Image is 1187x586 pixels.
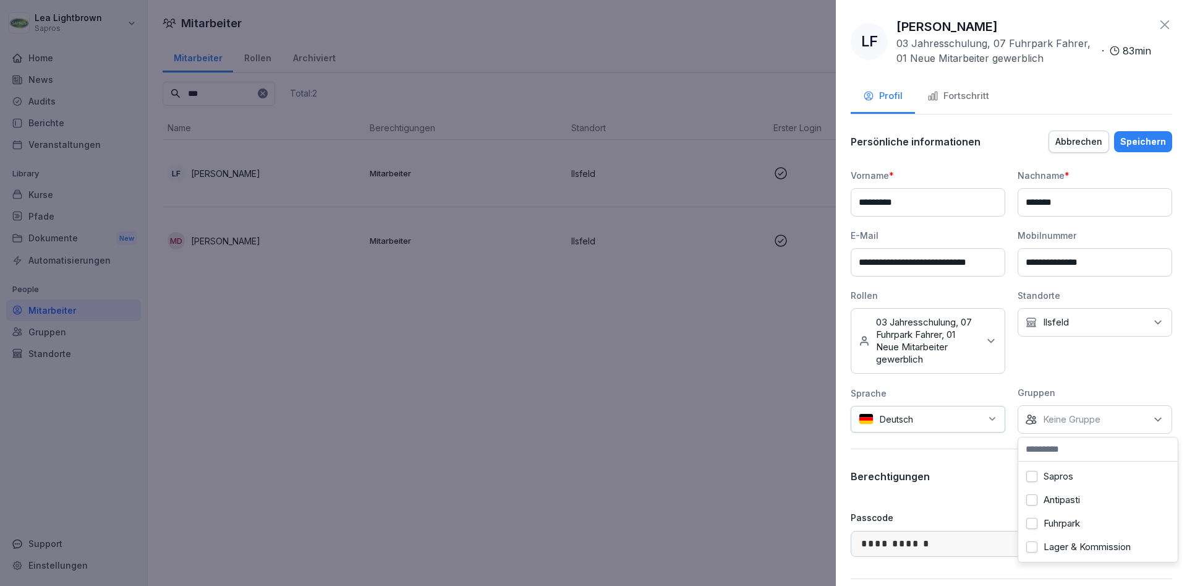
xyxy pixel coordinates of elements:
[1018,229,1172,242] div: Mobilnummer
[1043,413,1100,426] p: Keine Gruppe
[1018,386,1172,399] div: Gruppen
[851,136,981,148] p: Persönliche informationen
[896,36,1151,66] div: ·
[876,316,979,366] p: 03 Jahresschulung, 07 Fuhrpark Fahrer, 01 Neue Mitarbeiter gewerblich
[851,289,1005,302] div: Rollen
[1044,494,1080,506] label: Antipasti
[1044,518,1080,529] label: Fuhrpark
[1018,169,1172,182] div: Nachname
[1123,43,1151,58] p: 83 min
[851,229,1005,242] div: E-Mail
[896,36,1097,66] p: 03 Jahresschulung, 07 Fuhrpark Fahrer, 01 Neue Mitarbeiter gewerblich
[851,387,1005,400] div: Sprache
[1018,289,1172,302] div: Standorte
[851,169,1005,182] div: Vorname
[1120,135,1166,149] div: Speichern
[851,23,888,60] div: LF
[863,89,903,103] div: Profil
[915,80,1002,114] button: Fortschritt
[927,89,989,103] div: Fortschritt
[1049,131,1109,153] button: Abbrechen
[1043,316,1069,329] p: Ilsfeld
[1114,131,1172,152] button: Speichern
[896,17,998,36] p: [PERSON_NAME]
[1055,135,1102,149] div: Abbrechen
[851,470,930,483] p: Berechtigungen
[1044,541,1131,553] label: Lager & Kommission
[1044,471,1073,482] label: Sapros
[859,413,874,425] img: de.svg
[851,80,915,114] button: Profil
[851,406,1005,433] div: Deutsch
[851,511,893,524] p: Passcode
